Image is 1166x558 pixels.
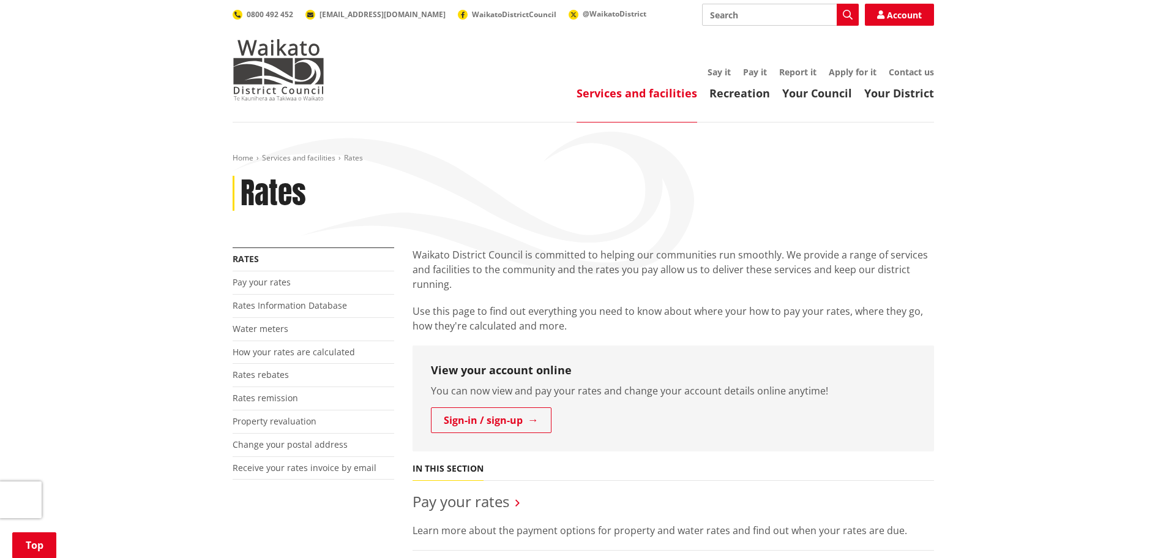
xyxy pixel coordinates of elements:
[247,9,293,20] span: 0800 492 452
[344,153,363,163] span: Rates
[233,276,291,288] a: Pay your rates
[233,346,355,358] a: How your rates are calculated
[413,523,934,538] p: Learn more about the payment options for property and water rates and find out when your rates ar...
[305,9,446,20] a: [EMAIL_ADDRESS][DOMAIN_NAME]
[829,66,876,78] a: Apply for it
[413,464,484,474] h5: In this section
[577,86,697,100] a: Services and facilities
[233,300,347,311] a: Rates Information Database
[413,247,934,292] p: Waikato District Council is committed to helping our communities run smoothly. We provide a range...
[743,66,767,78] a: Pay it
[413,304,934,333] p: Use this page to find out everything you need to know about where your how to pay your rates, whe...
[583,9,646,19] span: @WaikatoDistrict
[431,364,916,377] h3: View your account online
[702,4,859,26] input: Search input
[709,86,770,100] a: Recreation
[413,491,509,511] a: Pay your rates
[458,9,556,20] a: WaikatoDistrictCouncil
[889,66,934,78] a: Contact us
[12,532,56,558] a: Top
[233,323,288,334] a: Water meters
[262,153,335,163] a: Services and facilities
[431,407,551,433] a: Sign-in / sign-up
[233,153,934,164] nav: breadcrumb
[233,153,253,163] a: Home
[233,39,324,100] img: Waikato District Council - Te Kaunihera aa Takiwaa o Waikato
[233,369,289,380] a: Rates rebates
[233,462,376,473] a: Receive your rates invoice by email
[708,66,731,78] a: Say it
[233,439,348,450] a: Change your postal address
[569,9,646,19] a: @WaikatoDistrict
[779,66,817,78] a: Report it
[233,392,298,404] a: Rates remission
[320,9,446,20] span: [EMAIL_ADDRESS][DOMAIN_NAME]
[472,9,556,20] span: WaikatoDistrictCouncil
[431,383,916,398] p: You can now view and pay your rates and change your account details online anytime!
[233,253,259,265] a: Rates
[241,176,306,211] h1: Rates
[782,86,852,100] a: Your Council
[864,86,934,100] a: Your District
[233,9,293,20] a: 0800 492 452
[865,4,934,26] a: Account
[233,415,316,427] a: Property revaluation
